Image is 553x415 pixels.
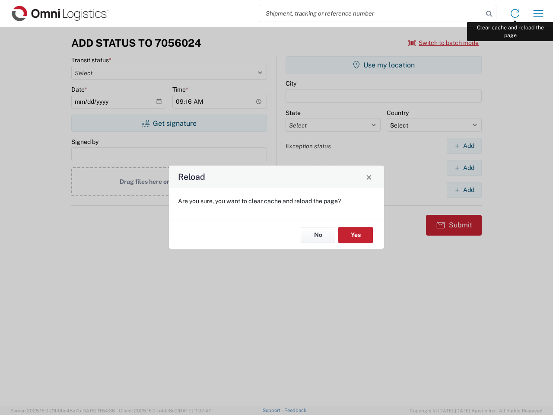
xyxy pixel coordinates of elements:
button: Yes [338,227,373,243]
button: Close [363,171,375,183]
button: No [301,227,335,243]
h4: Reload [178,171,205,183]
p: Are you sure, you want to clear cache and reload the page? [178,197,375,205]
input: Shipment, tracking or reference number [259,5,483,22]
